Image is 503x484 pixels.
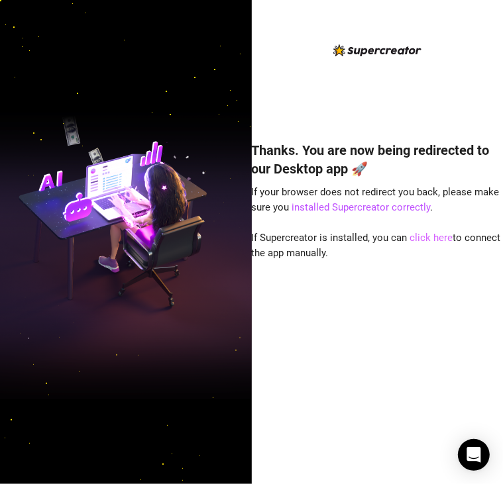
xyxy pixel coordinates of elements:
a: installed Supercreator correctly [292,201,431,213]
span: If Supercreator is installed, you can to connect the app manually. [252,232,501,260]
a: click here [410,232,453,244]
span: If your browser does not redirect you back, please make sure you . [252,186,500,214]
div: Open Intercom Messenger [458,439,490,471]
img: logo-BBDzfeDw.svg [333,44,421,56]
